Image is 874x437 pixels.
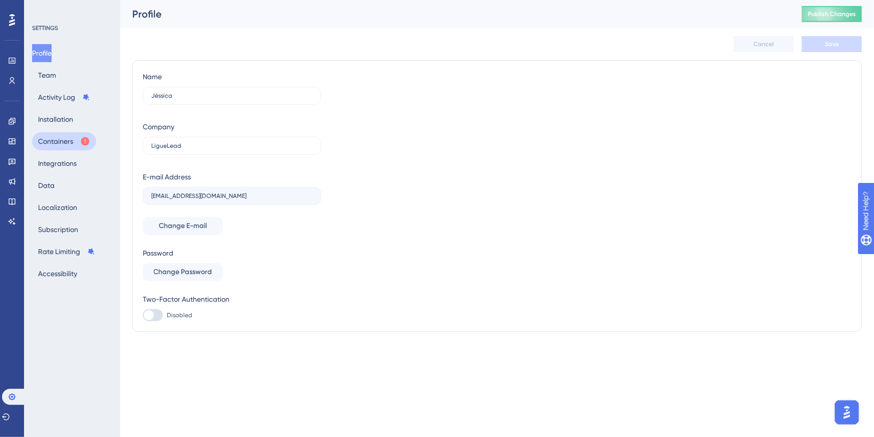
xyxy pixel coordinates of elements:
[132,7,777,21] div: Profile
[151,92,313,99] input: Name Surname
[32,110,79,128] button: Installation
[32,66,62,84] button: Team
[159,220,207,232] span: Change E-mail
[32,132,96,150] button: Containers
[32,221,84,239] button: Subscription
[143,171,191,183] div: E-mail Address
[754,40,774,48] span: Cancel
[734,36,794,52] button: Cancel
[32,265,83,283] button: Accessibility
[32,198,83,216] button: Localization
[167,311,192,319] span: Disabled
[143,247,321,259] div: Password
[154,266,212,278] span: Change Password
[151,142,313,149] input: Company Name
[143,217,223,235] button: Change E-mail
[32,24,113,32] div: SETTINGS
[802,6,862,22] button: Publish Changes
[143,121,174,133] div: Company
[143,293,321,305] div: Two-Factor Authentication
[825,40,839,48] span: Save
[151,192,313,199] input: E-mail Address
[32,154,83,172] button: Integrations
[32,243,101,261] button: Rate Limiting
[143,71,162,83] div: Name
[32,176,61,194] button: Data
[802,36,862,52] button: Save
[32,44,52,62] button: Profile
[143,263,223,281] button: Change Password
[832,397,862,427] iframe: UserGuiding AI Assistant Launcher
[808,10,856,18] span: Publish Changes
[32,88,96,106] button: Activity Log
[24,3,63,15] span: Need Help?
